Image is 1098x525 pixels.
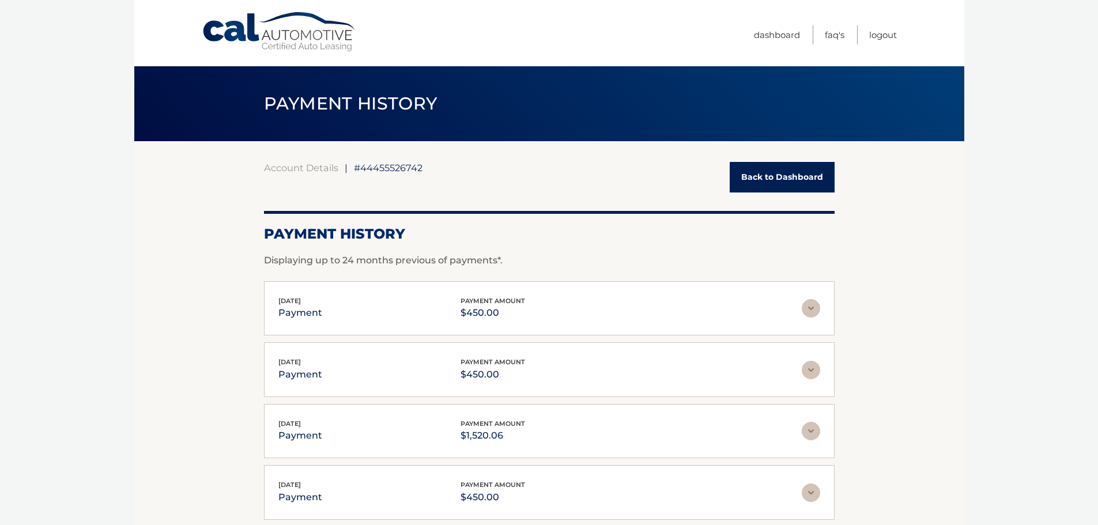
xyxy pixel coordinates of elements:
span: PAYMENT HISTORY [264,93,437,114]
span: payment amount [461,297,525,305]
a: Back to Dashboard [730,162,835,192]
span: payment amount [461,420,525,428]
img: accordion-rest.svg [802,422,820,440]
a: Dashboard [754,25,800,44]
span: [DATE] [278,420,301,428]
img: accordion-rest.svg [802,484,820,502]
span: [DATE] [278,481,301,489]
p: $450.00 [461,367,525,383]
span: payment amount [461,481,525,489]
a: Account Details [264,162,338,173]
p: payment [278,305,322,321]
a: Cal Automotive [202,12,357,52]
span: | [345,162,348,173]
p: $1,520.06 [461,428,525,444]
img: accordion-rest.svg [802,299,820,318]
span: #44455526742 [354,162,422,173]
img: accordion-rest.svg [802,361,820,379]
p: payment [278,367,322,383]
p: $450.00 [461,489,525,505]
a: FAQ's [825,25,844,44]
span: [DATE] [278,297,301,305]
p: payment [278,489,322,505]
h2: Payment History [264,225,835,243]
span: [DATE] [278,358,301,366]
p: payment [278,428,322,444]
p: Displaying up to 24 months previous of payments*. [264,254,835,267]
span: payment amount [461,358,525,366]
p: $450.00 [461,305,525,321]
a: Logout [869,25,897,44]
